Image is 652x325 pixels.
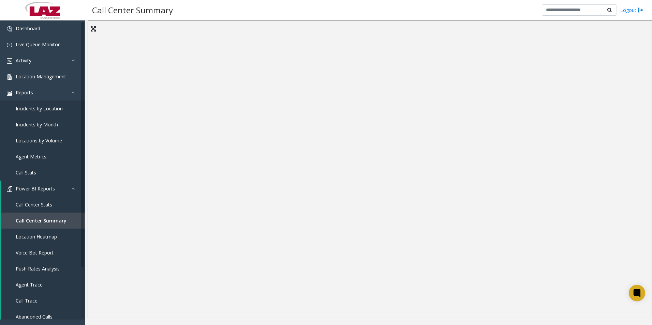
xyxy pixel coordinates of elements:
[638,6,643,14] img: logout
[16,73,66,80] span: Location Management
[16,41,60,48] span: Live Queue Monitor
[1,293,85,309] a: Call Trace
[16,313,53,320] span: Abandoned Calls
[1,181,85,197] a: Power BI Reports
[7,186,12,192] img: 'icon'
[16,169,36,176] span: Call Stats
[1,277,85,293] a: Agent Trace
[16,89,33,96] span: Reports
[16,281,43,288] span: Agent Trace
[1,213,85,229] a: Call Center Summary
[7,26,12,32] img: 'icon'
[1,229,85,245] a: Location Heatmap
[16,137,62,144] span: Locations by Volume
[620,6,643,14] a: Logout
[16,249,54,256] span: Voice Bot Report
[7,42,12,48] img: 'icon'
[16,233,57,240] span: Location Heatmap
[16,153,46,160] span: Agent Metrics
[89,2,176,18] h3: Call Center Summary
[16,297,38,304] span: Call Trace
[1,197,85,213] a: Call Center Stats
[7,58,12,64] img: 'icon'
[1,309,85,325] a: Abandoned Calls
[7,74,12,80] img: 'icon'
[16,217,66,224] span: Call Center Summary
[16,265,60,272] span: Push Rates Analysis
[16,201,52,208] span: Call Center Stats
[16,121,58,128] span: Incidents by Month
[7,90,12,96] img: 'icon'
[16,25,40,32] span: Dashboard
[16,185,55,192] span: Power BI Reports
[1,245,85,261] a: Voice Bot Report
[16,105,63,112] span: Incidents by Location
[16,57,31,64] span: Activity
[1,261,85,277] a: Push Rates Analysis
